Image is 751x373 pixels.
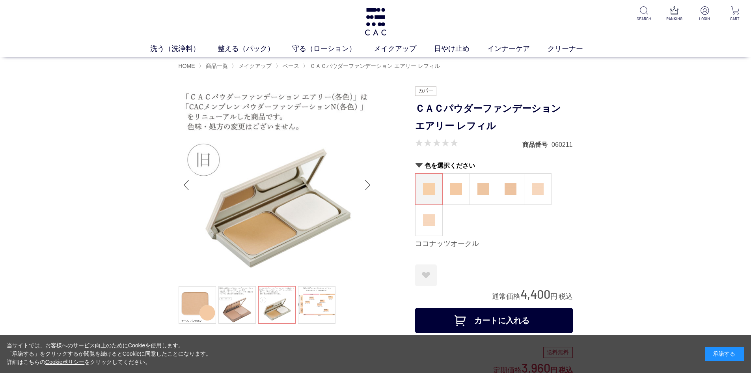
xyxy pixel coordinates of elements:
h1: ＣＡＣパウダーファンデーション エアリー レフィル [415,100,573,135]
p: SEARCH [634,16,654,22]
img: ＣＡＣパウダーファンデーション エアリー レフィル マカダミアオークル [179,86,376,284]
p: RANKING [665,16,684,22]
img: logo [363,8,388,36]
a: LOGIN [695,6,714,22]
span: 4,400 [520,287,550,301]
a: 整える（パック） [218,43,292,54]
a: ＣＡＣパウダーファンデーション エアリー レフィル [308,63,440,69]
dl: マカダミアオークル [442,173,470,205]
dl: ピーチアイボリー [524,173,552,205]
dl: ココナッツオークル [415,173,443,205]
span: 円 [550,292,557,300]
img: ピーチアイボリー [532,183,544,195]
a: 商品一覧 [204,63,228,69]
dl: ヘーゼルオークル [470,173,497,205]
li: 〉 [199,62,230,70]
span: 通常価格 [492,292,520,300]
div: 当サイトでは、お客様へのサービス向上のためにCookieを使用します。 「承諾する」をクリックするか閲覧を続けるとCookieに同意したことになります。 詳細はこちらの をクリックしてください。 [7,341,212,366]
img: ココナッツオークル [423,183,435,195]
li: 〉 [303,62,442,70]
a: 日やけ止め [434,43,487,54]
a: インナーケア [487,43,548,54]
a: ヘーゼルオークル [470,174,497,204]
button: カートに入れる [415,308,573,333]
a: お気に入りに登録する [415,264,437,286]
a: メイクアップ [374,43,434,54]
img: アーモンドオークル [505,183,516,195]
dl: アーモンドオークル [497,173,524,205]
a: メイクアップ [237,63,272,69]
span: 商品一覧 [206,63,228,69]
div: 承諾する [705,347,744,361]
dt: 商品番号 [522,141,552,149]
dl: ピーチベージュ [415,204,443,236]
a: 守る（ローション） [292,43,374,54]
span: ＣＡＣパウダーファンデーション エアリー レフィル [310,63,440,69]
a: アーモンドオークル [497,174,524,204]
a: SEARCH [634,6,654,22]
span: 税込 [559,292,573,300]
a: ベース [281,63,299,69]
a: ピーチベージュ [416,205,442,236]
a: Cookieポリシー [45,359,85,365]
span: メイクアップ [239,63,272,69]
img: ヘーゼルオークル [477,183,489,195]
p: CART [725,16,745,22]
a: HOME [179,63,195,69]
li: 〉 [276,62,301,70]
a: クリーナー [548,43,601,54]
a: 洗う（洗浄料） [150,43,218,54]
a: RANKING [665,6,684,22]
a: マカダミアオークル [443,174,470,204]
a: CART [725,6,745,22]
img: カバー [415,86,436,96]
li: 〉 [231,62,274,70]
dd: 060211 [552,141,572,149]
span: ベース [283,63,299,69]
div: ココナッツオークル [415,239,573,249]
div: Previous slide [179,169,194,201]
div: Next slide [360,169,376,201]
img: ピーチベージュ [423,214,435,226]
p: LOGIN [695,16,714,22]
img: マカダミアオークル [450,183,462,195]
a: ピーチアイボリー [524,174,551,204]
h2: 色を選択ください [415,161,573,170]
